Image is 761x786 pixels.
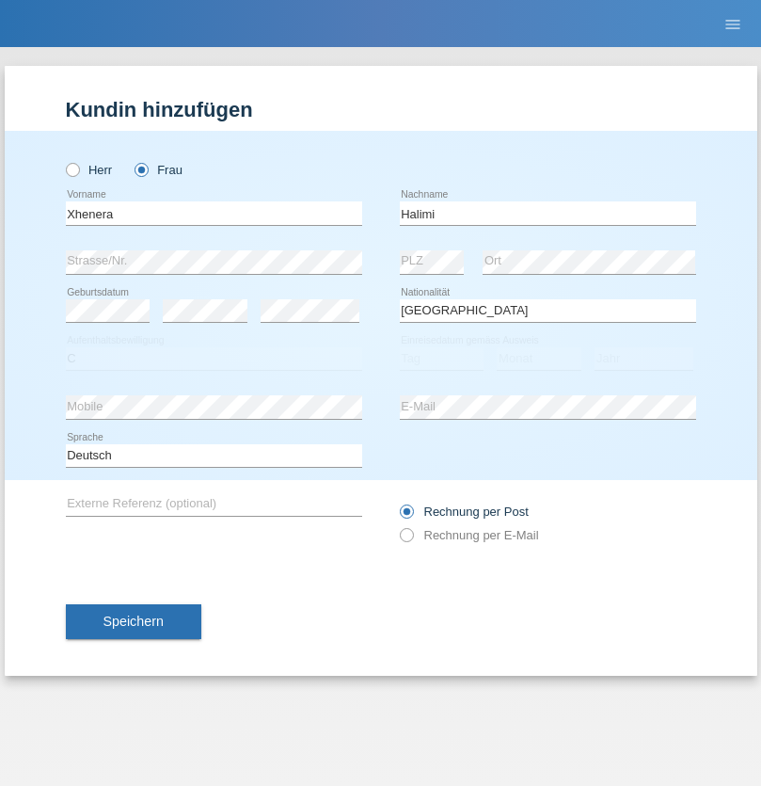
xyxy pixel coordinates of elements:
label: Frau [135,163,182,177]
label: Herr [66,163,113,177]
i: menu [723,15,742,34]
input: Rechnung per Post [400,505,412,528]
input: Herr [66,163,78,175]
span: Speichern [103,614,164,629]
label: Rechnung per Post [400,505,529,519]
a: menu [714,18,752,29]
button: Speichern [66,604,201,640]
h1: Kundin hinzufügen [66,98,696,121]
input: Rechnung per E-Mail [400,528,412,552]
input: Frau [135,163,147,175]
label: Rechnung per E-Mail [400,528,539,542]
